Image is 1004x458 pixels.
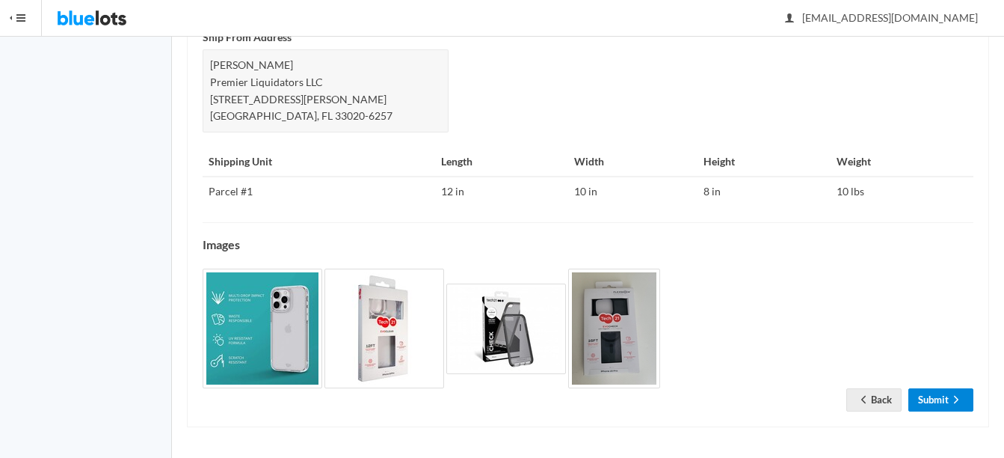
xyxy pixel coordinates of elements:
[203,147,435,177] th: Shipping Unit
[846,388,902,412] a: arrow backBack
[435,147,569,177] th: Length
[568,147,697,177] th: Width
[831,147,973,177] th: Weight
[203,29,292,46] label: Ship From Address
[697,177,831,207] td: 8 in
[697,147,831,177] th: Height
[203,238,973,251] h4: Images
[568,269,660,388] img: 423b1206-edee-428e-9122-1f3831c23ee1-1757949262.jpg
[831,177,973,207] td: 10 lbs
[782,12,797,26] ion-icon: person
[568,177,697,207] td: 10 in
[435,177,569,207] td: 12 in
[908,388,973,412] a: Submitarrow forward
[324,269,444,388] img: 0f99e576-b176-4ead-a336-535de902f7d9-1757947426.jpg
[949,394,964,408] ion-icon: arrow forward
[786,11,978,24] span: [EMAIL_ADDRESS][DOMAIN_NAME]
[203,49,449,132] div: [PERSON_NAME] Premier Liquidators LLC [STREET_ADDRESS][PERSON_NAME] [GEOGRAPHIC_DATA], FL 33020-6257
[203,269,322,388] img: 46423bb5-5eb3-4da0-8913-1ff5ead7825a-1757947425.jpg
[856,394,871,408] ion-icon: arrow back
[446,284,566,374] img: 9d124f09-fe81-4bb4-99d9-701a039e42a4-1757947426.jpg
[203,177,435,207] td: Parcel #1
